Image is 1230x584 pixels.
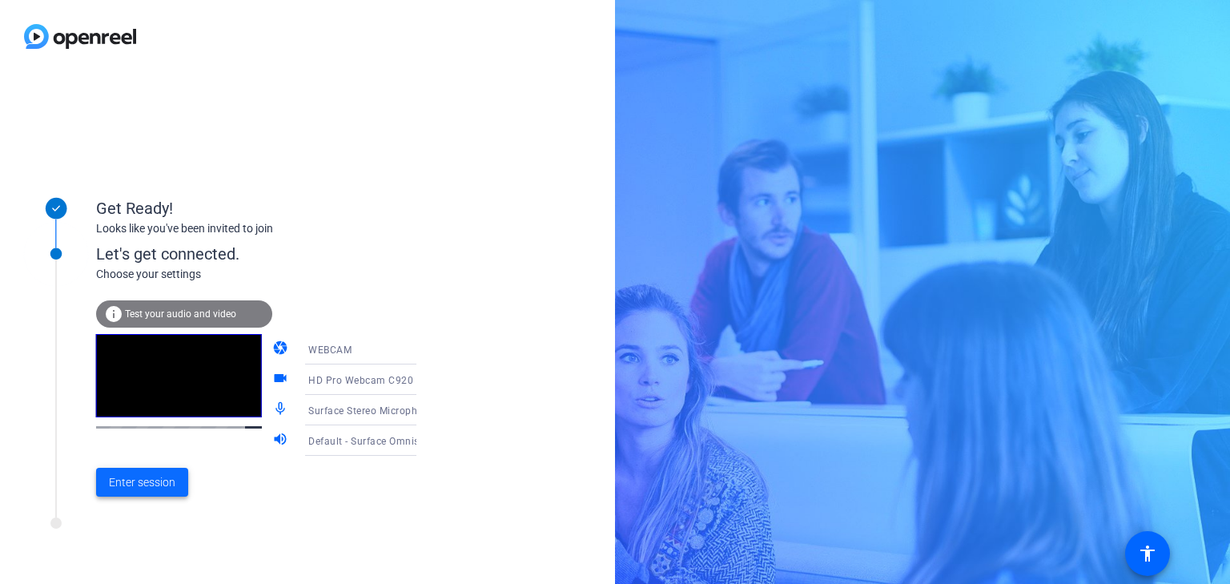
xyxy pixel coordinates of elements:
[96,266,449,283] div: Choose your settings
[308,434,634,447] span: Default - Surface Omnisonic Speakers (Surface High Definition Audio)
[96,242,449,266] div: Let's get connected.
[96,468,188,497] button: Enter session
[272,431,291,450] mat-icon: volume_up
[272,370,291,389] mat-icon: videocam
[125,308,236,320] span: Test your audio and video
[272,340,291,359] mat-icon: camera
[308,373,474,386] span: HD Pro Webcam C920 (046d:082d)
[308,404,589,417] span: Surface Stereo Microphones (Surface High Definition Audio)
[272,401,291,420] mat-icon: mic_none
[308,344,352,356] span: WEBCAM
[96,196,416,220] div: Get Ready!
[1138,544,1157,563] mat-icon: accessibility
[109,474,175,491] span: Enter session
[96,220,416,237] div: Looks like you've been invited to join
[104,304,123,324] mat-icon: info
